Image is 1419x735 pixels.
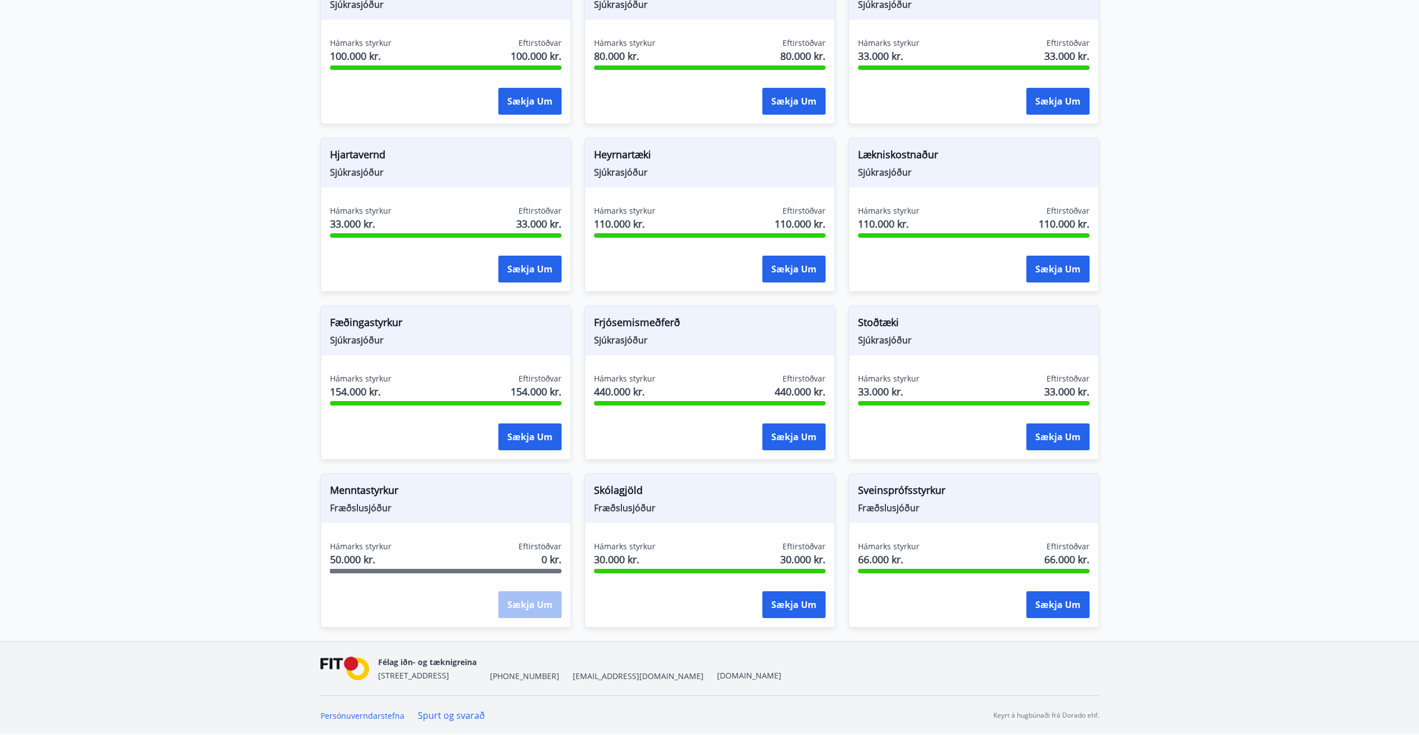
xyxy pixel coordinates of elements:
span: Frjósemismeðferð [594,315,826,334]
span: 30.000 kr. [594,552,656,567]
span: Sjúkrasjóður [330,334,562,346]
span: Hámarks styrkur [594,205,656,216]
span: 66.000 kr. [1044,552,1090,567]
span: Fæðingastyrkur [330,315,562,334]
span: Eftirstöðvar [1046,541,1090,552]
span: Hámarks styrkur [858,205,920,216]
span: 154.000 kr. [511,384,562,399]
span: Eftirstöðvar [782,37,826,49]
span: Hámarks styrkur [594,541,656,552]
span: 110.000 kr. [858,216,920,231]
span: Hámarks styrkur [594,373,656,384]
span: Eftirstöðvar [1046,373,1090,384]
button: Sækja um [498,256,562,282]
span: 33.000 kr. [858,384,920,399]
span: 110.000 kr. [775,216,826,231]
span: Fræðslusjóður [858,502,1090,514]
p: Keyrt á hugbúnaði frá Dorado ehf. [993,710,1099,720]
span: Hámarks styrkur [330,37,392,49]
span: 440.000 kr. [594,384,656,399]
span: Hámarks styrkur [858,373,920,384]
span: Sjúkrasjóður [858,166,1090,178]
span: Stoðtæki [858,315,1090,334]
img: FPQVkF9lTnNbbaRSFyT17YYeljoOGk5m51IhT0bO.png [320,657,370,681]
span: Eftirstöðvar [782,541,826,552]
span: Sjúkrasjóður [330,166,562,178]
span: 80.000 kr. [780,49,826,63]
span: Hámarks styrkur [330,373,392,384]
span: 33.000 kr. [1044,384,1090,399]
span: 33.000 kr. [1044,49,1090,63]
span: 100.000 kr. [511,49,562,63]
span: 110.000 kr. [1039,216,1090,231]
span: Eftirstöðvar [782,205,826,216]
span: 110.000 kr. [594,216,656,231]
button: Sækja um [1026,88,1090,115]
span: Menntastyrkur [330,483,562,502]
span: Eftirstöðvar [1046,205,1090,216]
a: [DOMAIN_NAME] [717,670,781,681]
span: 440.000 kr. [775,384,826,399]
span: 33.000 kr. [516,216,562,231]
span: 0 kr. [541,552,562,567]
span: 80.000 kr. [594,49,656,63]
span: Sjúkrasjóður [594,334,826,346]
span: 30.000 kr. [780,552,826,567]
span: 33.000 kr. [330,216,392,231]
button: Sækja um [498,88,562,115]
span: Hámarks styrkur [330,205,392,216]
span: Fræðslusjóður [330,502,562,514]
span: Lækniskostnaður [858,147,1090,166]
button: Sækja um [1026,423,1090,450]
span: [EMAIL_ADDRESS][DOMAIN_NAME] [573,671,704,682]
span: Skólagjöld [594,483,826,502]
span: Sjúkrasjóður [858,334,1090,346]
span: 154.000 kr. [330,384,392,399]
span: [PHONE_NUMBER] [490,671,559,682]
button: Sækja um [1026,256,1090,282]
span: Eftirstöðvar [782,373,826,384]
span: Eftirstöðvar [518,205,562,216]
span: Hámarks styrkur [858,37,920,49]
span: [STREET_ADDRESS] [378,670,449,681]
button: Sækja um [498,423,562,450]
span: 33.000 kr. [858,49,920,63]
button: Sækja um [762,423,826,450]
span: Eftirstöðvar [518,373,562,384]
span: Sveinsprófsstyrkur [858,483,1090,502]
a: Persónuverndarstefna [320,710,404,721]
span: Eftirstöðvar [1046,37,1090,49]
span: Eftirstöðvar [518,37,562,49]
span: 50.000 kr. [330,552,392,567]
span: Hjartavernd [330,147,562,166]
a: Spurt og svarað [418,709,485,722]
span: Hámarks styrkur [594,37,656,49]
button: Sækja um [762,591,826,618]
span: 66.000 kr. [858,552,920,567]
span: Hámarks styrkur [858,541,920,552]
span: Eftirstöðvar [518,541,562,552]
button: Sækja um [762,256,826,282]
span: Hámarks styrkur [330,541,392,552]
span: Sjúkrasjóður [594,166,826,178]
button: Sækja um [762,88,826,115]
span: Heyrnartæki [594,147,826,166]
span: 100.000 kr. [330,49,392,63]
span: Félag iðn- og tæknigreina [378,657,477,667]
span: Fræðslusjóður [594,502,826,514]
button: Sækja um [1026,591,1090,618]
